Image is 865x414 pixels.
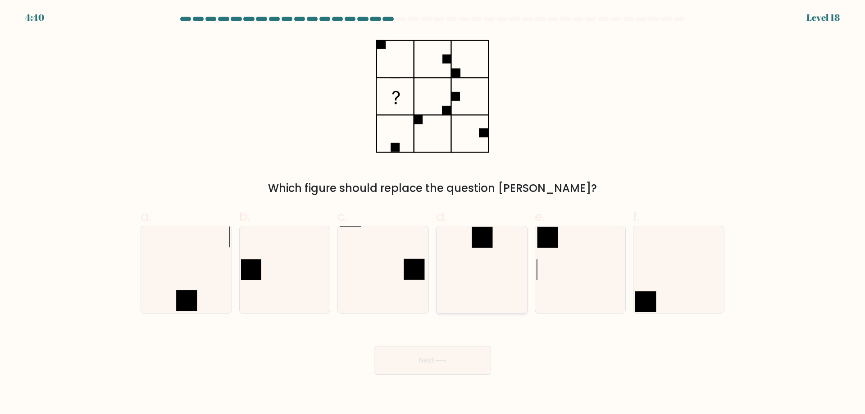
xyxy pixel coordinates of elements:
[633,208,639,225] span: f.
[141,208,151,225] span: a.
[146,180,719,196] div: Which figure should replace the question [PERSON_NAME]?
[25,11,44,24] div: 4:40
[806,11,840,24] div: Level 18
[337,208,347,225] span: c.
[239,208,250,225] span: b.
[436,208,447,225] span: d.
[535,208,545,225] span: e.
[374,346,491,375] button: Next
